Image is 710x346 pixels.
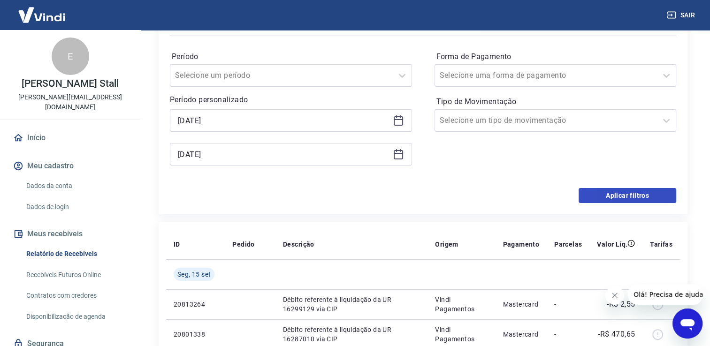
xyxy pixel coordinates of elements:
a: Início [11,128,129,148]
p: [PERSON_NAME] Stall [22,79,118,89]
p: Mastercard [503,330,539,339]
img: Vindi [11,0,72,29]
p: - [554,300,582,309]
button: Meu cadastro [11,156,129,176]
p: -R$ 470,65 [598,329,635,340]
p: Mastercard [503,300,539,309]
a: Dados da conta [23,176,129,196]
a: Disponibilização de agenda [23,307,129,326]
input: Data final [178,147,389,161]
p: 20813264 [174,300,217,309]
span: Seg, 15 set [177,270,211,279]
p: Pagamento [503,240,539,249]
a: Recebíveis Futuros Online [23,265,129,285]
p: Débito referente à liquidação da UR 16299129 via CIP [283,295,420,314]
a: Dados de login [23,197,129,217]
label: Período [172,51,410,62]
div: E [52,38,89,75]
a: Contratos com credores [23,286,129,305]
p: ID [174,240,180,249]
p: Período personalizado [170,94,412,105]
iframe: Fechar mensagem [605,286,624,305]
p: Valor Líq. [597,240,627,249]
p: Descrição [283,240,314,249]
button: Aplicar filtros [579,188,676,203]
label: Tipo de Movimentação [436,96,675,107]
input: Data inicial [178,113,389,128]
iframe: Botão para abrir a janela de mensagens [672,308,702,338]
label: Forma de Pagamento [436,51,675,62]
p: [PERSON_NAME][EMAIL_ADDRESS][DOMAIN_NAME] [8,92,133,112]
p: Pedido [232,240,254,249]
p: 20801338 [174,330,217,339]
button: Sair [665,7,699,24]
a: Relatório de Recebíveis [23,244,129,263]
p: Parcelas [554,240,582,249]
iframe: Mensagem da empresa [628,284,702,305]
p: Tarifas [650,240,672,249]
p: Origem [435,240,458,249]
span: Olá! Precisa de ajuda? [6,7,79,14]
p: Vindi Pagamentos [435,295,488,314]
p: Débito referente à liquidação da UR 16287010 via CIP [283,325,420,344]
p: Vindi Pagamentos [435,325,488,344]
p: - [554,330,582,339]
button: Meus recebíveis [11,224,129,244]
